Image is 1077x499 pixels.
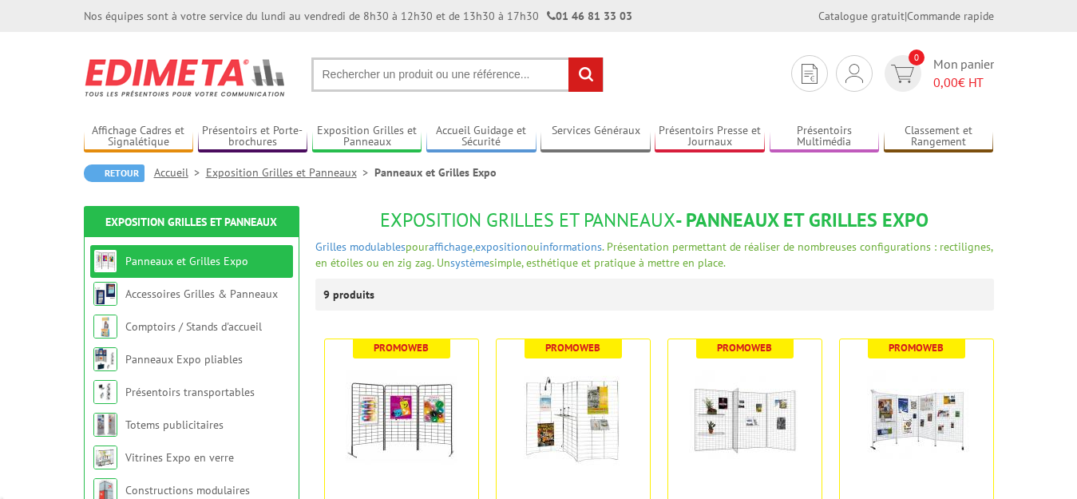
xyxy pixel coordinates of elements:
a: Commande rapide [907,9,994,23]
img: devis rapide [802,64,818,84]
a: Présentoirs et Porte-brochures [198,124,308,150]
img: devis rapide [891,65,914,83]
span: Mon panier [933,55,994,92]
a: Comptoirs / Stands d'accueil [125,319,262,334]
a: Exposition Grilles et Panneaux [206,165,374,180]
a: Présentoirs Presse et Journaux [655,124,765,150]
p: 9 produits [323,279,383,311]
a: Vitrines Expo en verre [125,450,234,465]
span: Exposition Grilles et Panneaux [380,208,675,232]
a: Panneaux et Grilles Expo [125,254,248,268]
a: Catalogue gratuit [818,9,905,23]
a: Accueil [154,165,206,180]
span: pour , ou . Présentation permettant de réaliser de nombreuses configurations : rectilignes, en ét... [315,240,992,270]
img: Panneaux et Grilles Expo [93,249,117,273]
img: Totems publicitaires [93,413,117,437]
strong: 01 46 81 33 03 [547,9,632,23]
a: Accueil Guidage et Sécurité [426,124,537,150]
a: informations [540,240,602,254]
a: Affichage Cadres et Signalétique [84,124,194,150]
input: Rechercher un produit ou une référence... [311,57,604,92]
span: 0,00 [933,74,958,90]
a: Exposition Grilles et Panneaux [105,215,277,229]
a: Présentoirs transportables [125,385,255,399]
img: Grille d'exposition métallique blanche H 200 x L 100 cm [861,363,972,475]
a: modulables [350,240,406,254]
img: Accessoires Grilles & Panneaux [93,282,117,306]
img: Vitrines Expo en verre [93,446,117,469]
img: Grilles d'exposition robustes métalliques - gris alu - 3 largeurs 70-100-120 cm [689,363,801,475]
div: Nos équipes sont à votre service du lundi au vendredi de 8h30 à 12h30 et de 13h30 à 17h30 [84,8,632,24]
a: Exposition Grilles et Panneaux [312,124,422,150]
b: Promoweb [545,341,600,354]
div: | [818,8,994,24]
a: exposition [475,240,527,254]
b: Promoweb [889,341,944,354]
span: 0 [909,50,925,65]
img: Comptoirs / Stands d'accueil [93,315,117,339]
a: Grilles [315,240,346,254]
img: Grille d'exposition métallique Zinguée H 200 x L 100 cm [517,363,629,475]
span: € HT [933,73,994,92]
a: Retour [84,164,145,182]
a: Classement et Rangement [884,124,994,150]
a: Totems publicitaires [125,418,224,432]
img: Présentoirs transportables [93,380,117,404]
h1: - Panneaux et Grilles Expo [315,210,994,231]
img: Grilles Exposition Economiques Noires H 200 x L 100 cm [346,363,457,475]
b: Promoweb [374,341,429,354]
a: affichage [429,240,473,254]
img: Panneaux Expo pliables [93,347,117,371]
a: Présentoirs Multimédia [770,124,880,150]
a: Services Généraux [540,124,651,150]
a: devis rapide 0 Mon panier 0,00€ HT [881,55,994,92]
a: Panneaux Expo pliables [125,352,243,366]
a: système [450,255,489,270]
a: Accessoires Grilles & Panneaux [125,287,278,301]
a: Constructions modulaires [125,483,250,497]
img: devis rapide [845,64,863,83]
input: rechercher [568,57,603,92]
b: Promoweb [717,341,772,354]
li: Panneaux et Grilles Expo [374,164,497,180]
img: Edimeta [84,48,287,107]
